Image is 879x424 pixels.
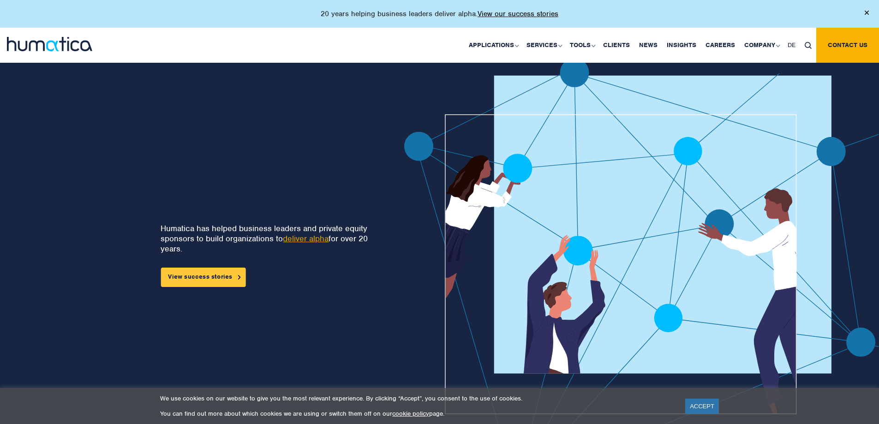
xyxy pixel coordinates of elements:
a: ACCEPT [685,399,719,414]
a: Services [522,28,565,63]
span: DE [788,41,795,49]
a: Applications [464,28,522,63]
img: arrowicon [238,275,241,279]
a: cookie policy [392,410,429,418]
a: News [634,28,662,63]
a: Careers [701,28,740,63]
p: You can find out more about which cookies we are using or switch them off on our page. [160,410,674,418]
a: Company [740,28,783,63]
a: View our success stories [478,9,558,18]
a: DE [783,28,800,63]
a: View success stories [161,268,245,287]
img: logo [7,37,92,51]
p: We use cookies on our website to give you the most relevant experience. By clicking “Accept”, you... [160,394,674,402]
img: search_icon [805,42,812,49]
p: Humatica has helped business leaders and private equity sponsors to build organizations to for ov... [161,223,374,254]
a: Contact us [816,28,879,63]
p: 20 years helping business leaders deliver alpha. [321,9,558,18]
a: Tools [565,28,598,63]
a: deliver alpha [283,233,329,244]
a: Insights [662,28,701,63]
a: Clients [598,28,634,63]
